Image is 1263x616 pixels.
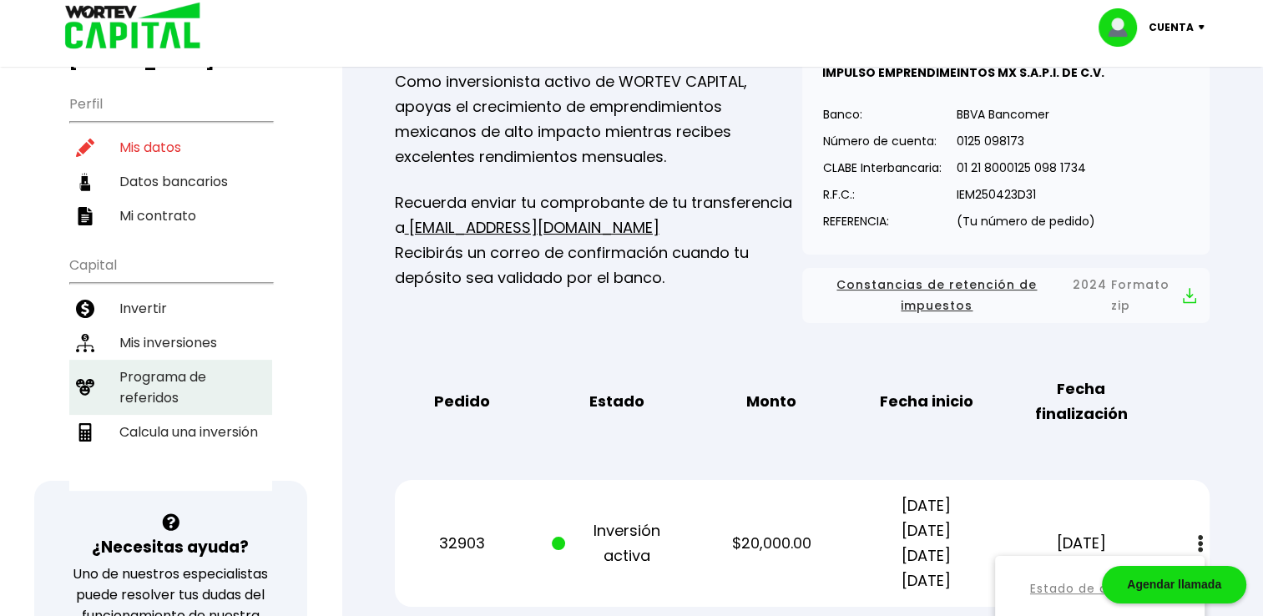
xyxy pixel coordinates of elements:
[1005,566,1195,612] button: Estado de cuenta
[76,207,94,225] img: contrato-icon.f2db500c.svg
[395,190,802,290] p: Recuerda enviar tu comprobante de tu transferencia a Recibirás un correo de confirmación cuando t...
[92,535,249,559] h3: ¿Necesitas ayuda?
[434,389,490,414] b: Pedido
[76,300,94,318] img: invertir-icon.b3b967d7.svg
[69,326,272,360] a: Mis inversiones
[957,182,1095,207] p: IEM250423D31
[1102,566,1246,603] div: Agendar llamada
[589,389,644,414] b: Estado
[957,129,1095,154] p: 0125 098173
[405,217,659,238] a: [EMAIL_ADDRESS][DOMAIN_NAME]
[706,531,836,556] p: $20,000.00
[823,102,942,127] p: Banco:
[69,164,272,199] a: Datos bancarios
[1099,8,1149,47] img: profile-image
[69,130,272,164] a: Mis datos
[69,85,272,233] ul: Perfil
[69,291,272,326] a: Invertir
[76,139,94,157] img: editar-icon.952d3147.svg
[822,64,1104,81] b: IMPULSO EMPRENDIMEINTOS MX S.A.P.I. DE C.V.
[69,360,272,415] a: Programa de referidos
[1194,25,1216,30] img: icon-down
[1149,15,1194,40] p: Cuenta
[1016,531,1146,556] p: [DATE]
[76,173,94,191] img: datos-icon.10cf9172.svg
[957,209,1095,234] p: (Tu número de pedido)
[823,155,942,180] p: CLABE Interbancaria:
[552,518,682,568] p: Inversión activa
[880,389,973,414] b: Fecha inicio
[816,275,1058,316] span: Constancias de retención de impuestos
[1016,376,1146,427] b: Fecha finalización
[76,334,94,352] img: inversiones-icon.6695dc30.svg
[395,69,802,169] p: Como inversionista activo de WORTEV CAPITAL, apoyas el crecimiento de emprendimientos mexicanos d...
[69,30,272,72] h3: Buen día,
[69,415,272,449] a: Calcula una inversión
[1030,578,1147,599] a: Estado de cuenta
[76,423,94,442] img: calculadora-icon.17d418c4.svg
[816,275,1196,316] button: Constancias de retención de impuestos2024 Formato zip
[69,199,272,233] a: Mi contrato
[861,493,992,593] p: [DATE] [DATE] [DATE] [DATE]
[69,246,272,491] ul: Capital
[397,531,527,556] p: 32903
[823,209,942,234] p: REFERENCIA:
[823,182,942,207] p: R.F.C.:
[957,155,1095,180] p: 01 21 8000125 098 1734
[76,378,94,396] img: recomiendanos-icon.9b8e9327.svg
[823,129,942,154] p: Número de cuenta:
[957,102,1095,127] p: BBVA Bancomer
[746,389,796,414] b: Monto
